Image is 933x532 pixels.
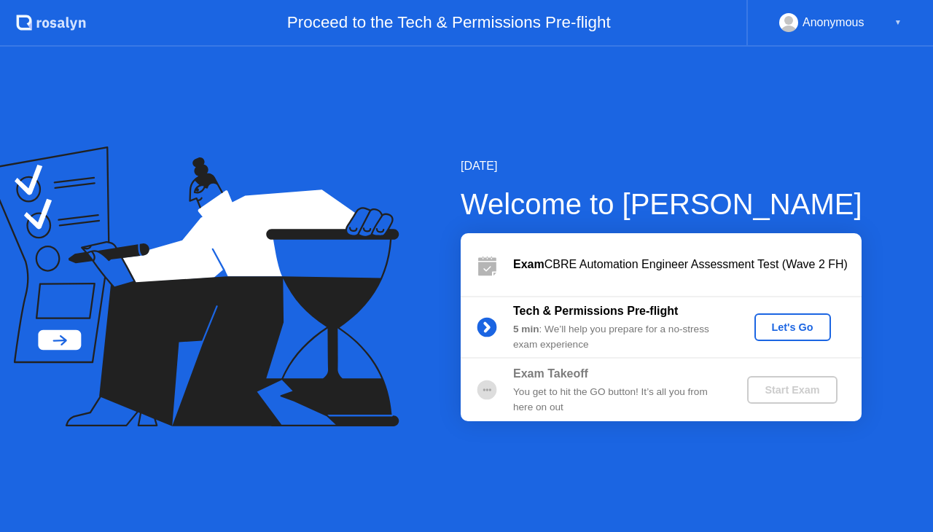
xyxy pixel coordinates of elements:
[513,324,539,335] b: 5 min
[754,313,831,341] button: Let's Go
[461,157,862,175] div: [DATE]
[894,13,902,32] div: ▼
[513,258,544,270] b: Exam
[753,384,831,396] div: Start Exam
[461,182,862,226] div: Welcome to [PERSON_NAME]
[513,385,723,415] div: You get to hit the GO button! It’s all you from here on out
[760,321,825,333] div: Let's Go
[513,367,588,380] b: Exam Takeoff
[803,13,864,32] div: Anonymous
[747,376,837,404] button: Start Exam
[513,256,862,273] div: CBRE Automation Engineer Assessment Test (Wave 2 FH)
[513,305,678,317] b: Tech & Permissions Pre-flight
[513,322,723,352] div: : We’ll help you prepare for a no-stress exam experience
